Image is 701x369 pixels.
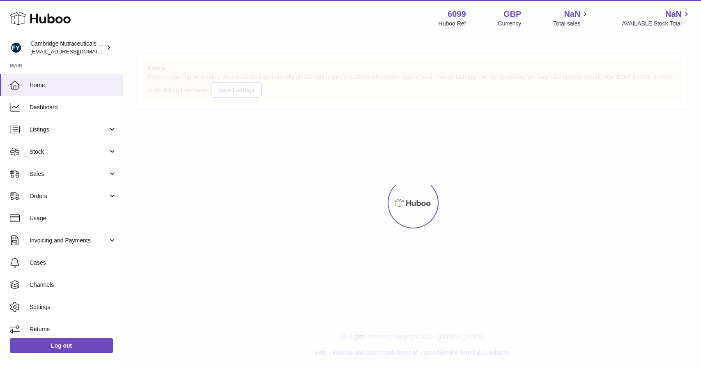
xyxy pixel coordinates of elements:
[30,281,117,289] span: Channels
[30,81,117,89] span: Home
[622,20,691,28] span: AVAILABLE Stock Total
[30,170,108,178] span: Sales
[10,42,22,54] img: huboo@camnutra.com
[30,48,121,55] span: [EMAIL_ADDRESS][DOMAIN_NAME]
[30,148,108,156] span: Stock
[622,9,691,28] a: NaN AVAILABLE Stock Total
[30,126,108,134] span: Listings
[665,9,682,20] span: NaN
[448,9,466,20] strong: 6099
[30,303,117,311] span: Settings
[498,20,522,28] div: Currency
[553,20,590,28] span: Total sales
[503,9,521,20] strong: GBP
[30,192,108,200] span: Orders
[30,104,117,111] span: Dashboard
[553,9,590,28] a: NaN Total sales
[30,325,117,333] span: Returns
[10,338,113,353] a: Log out
[439,20,466,28] div: Huboo Ref
[30,214,117,222] span: Usage
[30,40,104,55] div: Cambridge Nutraceuticals Ltd
[30,237,108,244] span: Invoicing and Payments
[30,259,117,267] span: Cases
[564,9,580,20] span: NaN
